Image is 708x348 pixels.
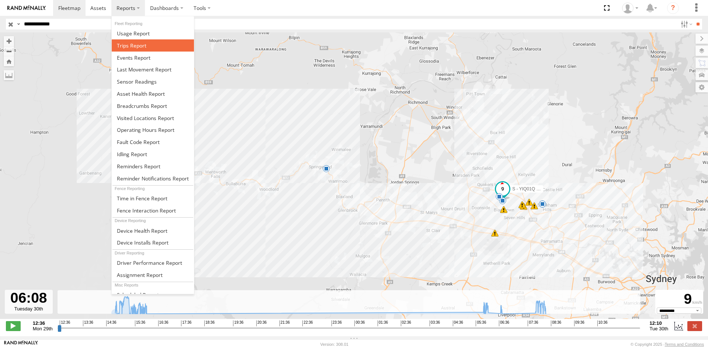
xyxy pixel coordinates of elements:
[83,320,93,326] span: 13:36
[4,56,14,66] button: Zoom Home
[112,39,194,52] a: Trips Report
[112,289,194,301] a: Scheduled Reports
[401,320,411,326] span: 02:36
[181,320,191,326] span: 17:36
[204,320,215,326] span: 18:36
[574,320,584,326] span: 09:36
[656,291,702,307] div: 9
[512,186,575,191] span: S - YIQ01Q - [PERSON_NAME]
[112,257,194,269] a: Driver Performance Report
[256,320,267,326] span: 20:36
[6,321,21,331] label: Play/Stop
[378,320,388,326] span: 01:36
[280,320,290,326] span: 21:36
[112,160,194,172] a: Reminders Report
[7,6,46,11] img: rand-logo.svg
[332,320,342,326] span: 23:36
[135,320,145,326] span: 15:36
[33,326,53,331] span: Mon 29th Sep 2025
[106,320,117,326] span: 14:36
[112,269,194,281] a: Assignment Report
[354,320,365,326] span: 00:36
[650,326,669,331] span: Tue 30th Sep 2025
[112,124,194,136] a: Asset Operating Hours Report
[112,148,194,160] a: Idling Report
[112,27,194,39] a: Usage Report
[15,19,21,29] label: Search Query
[112,63,194,75] a: Last Movement Report
[112,236,194,249] a: Device Installs Report
[4,341,38,348] a: Visit our Website
[112,192,194,204] a: Time in Fences Report
[430,320,440,326] span: 03:36
[687,321,702,331] label: Close
[112,100,194,112] a: Breadcrumbs Report
[158,320,169,326] span: 16:36
[678,19,694,29] label: Search Filter Options
[650,320,669,326] strong: 12:10
[499,320,509,326] span: 06:36
[112,172,194,184] a: Service Reminder Notifications Report
[33,320,53,326] strong: 12:36
[112,136,194,148] a: Fault Code Report
[112,75,194,88] a: Sensor Readings
[320,342,348,347] div: Version: 308.01
[476,320,486,326] span: 05:36
[695,82,708,92] label: Map Settings
[665,342,704,347] a: Terms and Conditions
[631,342,704,347] div: © Copyright 2025 -
[500,206,507,213] div: 5
[597,320,608,326] span: 10:36
[4,70,14,80] label: Measure
[233,320,243,326] span: 19:36
[60,320,70,326] span: 12:36
[112,52,194,64] a: Full Events Report
[528,320,538,326] span: 07:36
[112,204,194,217] a: Fence Interaction Report
[453,320,463,326] span: 04:36
[619,3,641,14] div: Tye Clark
[112,225,194,237] a: Device Health Report
[302,320,313,326] span: 22:36
[4,36,14,46] button: Zoom in
[551,320,561,326] span: 08:36
[112,88,194,100] a: Asset Health Report
[4,46,14,56] button: Zoom out
[112,112,194,124] a: Visited Locations Report
[667,2,679,14] i: ?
